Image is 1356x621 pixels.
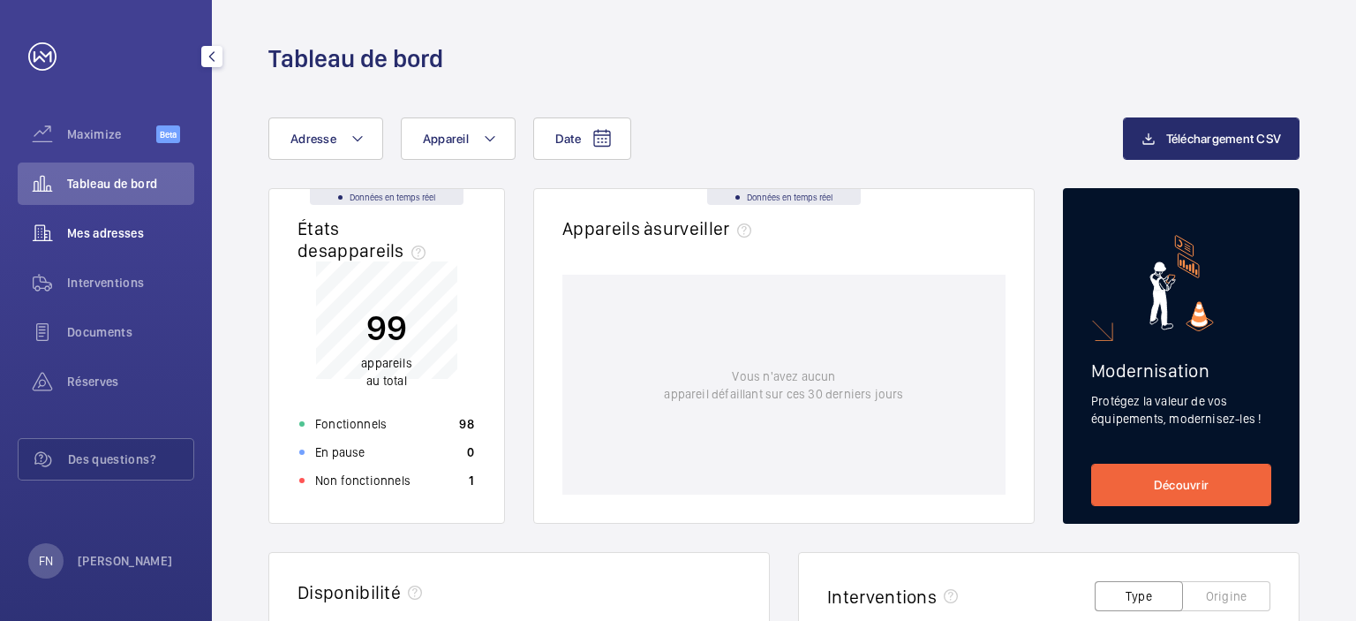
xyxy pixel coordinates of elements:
p: Fonctionnels [315,415,387,433]
button: Adresse [268,117,383,160]
button: Type [1095,581,1183,611]
span: Téléchargement CSV [1166,132,1282,146]
span: Beta [156,125,180,143]
a: Découvrir [1091,464,1271,506]
h2: Interventions [827,586,937,608]
div: Données en temps réel [310,189,463,205]
span: Documents [67,323,194,341]
span: Date [555,132,581,146]
p: 98 [459,415,474,433]
button: Téléchargement CSV [1123,117,1300,160]
button: Date [533,117,631,160]
p: En pause [315,443,365,461]
span: Réserves [67,373,194,390]
h2: États des [298,217,433,261]
div: Données en temps réel [707,189,861,205]
h2: Disponibilité [298,581,401,603]
p: Vous n'avez aucun appareil défaillant sur ces 30 derniers jours [664,367,903,403]
p: au total [361,354,412,390]
h2: Appareils à [562,217,758,239]
p: FN [39,552,53,570]
span: Interventions [67,274,194,292]
p: 0 [467,443,474,461]
p: [PERSON_NAME] [78,552,173,570]
p: 1 [469,472,474,489]
p: 99 [361,306,412,350]
h1: Tableau de bord [268,42,443,75]
span: Des questions? [68,451,193,468]
span: Mes adresses [67,224,194,242]
span: Appareil [423,132,469,146]
p: Non fonctionnels [315,472,411,489]
span: Maximize [67,125,156,143]
span: appareils [361,356,412,370]
span: surveiller [653,217,757,239]
p: Protégez la valeur de vos équipements, modernisez-les ! [1091,392,1271,428]
span: Tableau de bord [67,175,194,193]
span: appareils [328,239,433,261]
img: marketing-card.svg [1149,235,1214,331]
span: Adresse [290,132,336,146]
h2: Modernisation [1091,360,1271,382]
button: Origine [1182,581,1270,611]
button: Appareil [401,117,516,160]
